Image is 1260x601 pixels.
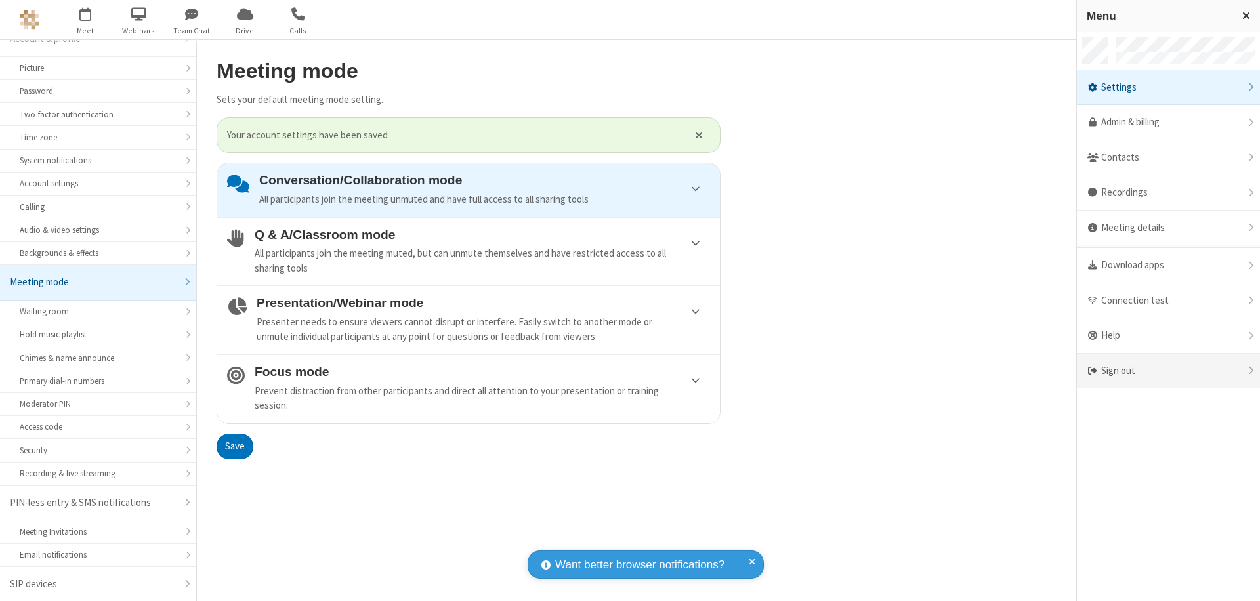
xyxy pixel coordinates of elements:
h4: Q & A/Classroom mode [255,228,710,241]
div: Download apps [1077,248,1260,283]
h2: Meeting mode [217,60,721,83]
div: Waiting room [20,305,177,318]
div: PIN-less entry & SMS notifications [10,495,177,510]
h4: Conversation/Collaboration mode [259,173,710,187]
div: Recordings [1077,175,1260,211]
div: Moderator PIN [20,398,177,410]
span: Want better browser notifications? [555,556,724,573]
div: Account settings [20,177,177,190]
iframe: Chat [1227,567,1250,592]
h3: Menu [1087,10,1230,22]
h4: Presentation/Webinar mode [257,296,710,310]
div: Email notifications [20,549,177,561]
div: Contacts [1077,140,1260,176]
h4: Focus mode [255,365,710,379]
div: Settings [1077,70,1260,106]
div: Picture [20,62,177,74]
div: Backgrounds & effects [20,247,177,259]
button: Save [217,434,253,460]
div: All participants join the meeting unmuted and have full access to all sharing tools [259,192,710,207]
div: Meeting details [1077,211,1260,246]
img: QA Selenium DO NOT DELETE OR CHANGE [20,10,39,30]
div: Two-factor authentication [20,108,177,121]
div: System notifications [20,154,177,167]
span: Calls [274,25,323,37]
span: Webinars [114,25,163,37]
a: Admin & billing [1077,105,1260,140]
span: Meet [61,25,110,37]
div: Help [1077,318,1260,354]
div: SIP devices [10,577,177,592]
div: Calling [20,201,177,213]
div: Hold music playlist [20,328,177,341]
span: Your account settings have been saved [227,128,679,143]
div: Presenter needs to ensure viewers cannot disrupt or interfere. Easily switch to another mode or u... [257,315,710,344]
div: Recording & live streaming [20,467,177,480]
div: Meeting Invitations [20,526,177,538]
div: Sign out [1077,354,1260,388]
button: Close alert [688,125,710,145]
div: All participants join the meeting muted, but can unmute themselves and have restricted access to ... [255,246,710,276]
div: Audio & video settings [20,224,177,236]
span: Team Chat [167,25,217,37]
div: Connection test [1077,283,1260,319]
div: Primary dial-in numbers [20,375,177,387]
div: Prevent distraction from other participants and direct all attention to your presentation or trai... [255,384,710,413]
p: Sets your default meeting mode setting. [217,93,721,108]
span: Drive [220,25,270,37]
div: Password [20,85,177,97]
div: Chimes & name announce [20,352,177,364]
div: Time zone [20,131,177,144]
div: Security [20,444,177,457]
div: Access code [20,421,177,433]
div: Meeting mode [10,275,177,290]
